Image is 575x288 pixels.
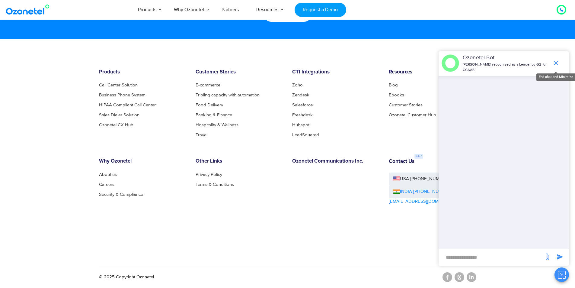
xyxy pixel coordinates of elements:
[442,252,541,263] div: new-msg-input
[196,103,223,107] a: Food Delivery
[550,57,562,69] span: end chat or minimize
[389,83,398,87] a: Blog
[196,113,232,117] a: Banking & Finance
[554,267,569,282] button: Close chat
[99,69,187,75] h6: Products
[99,83,138,87] a: Call Center Solution
[196,133,207,137] a: Travel
[292,103,313,107] a: Salesforce
[99,172,117,177] a: About us
[99,192,143,197] a: Security & Compliance
[554,251,566,263] span: send message
[99,123,133,127] a: Ozonetel CX Hub
[292,158,380,164] h6: Ozonetel Communications Inc.
[541,251,553,263] span: send message
[196,93,260,97] a: Tripling capacity with automation
[99,274,154,281] p: © 2025 Copyright Ozonetel
[389,103,423,107] a: Customer Stories
[292,83,303,87] a: Zoho
[389,159,414,165] h6: Contact Us
[292,93,309,97] a: Zendesk
[389,93,404,97] a: Ebooks
[292,69,380,75] h6: CTI Integrations
[99,113,139,117] a: Sales Dialer Solution
[196,182,234,187] a: Terms & Conditions
[389,198,462,205] a: [EMAIL_ADDRESS][DOMAIN_NAME]
[295,3,346,17] a: Request a Demo
[196,83,220,87] a: E-commerce
[393,188,452,195] a: INDIA [PHONE_NUMBER]
[463,62,549,73] p: [PERSON_NAME] recognized as a Leader by G2 for CCAAS
[292,133,319,137] a: LeadSquared
[99,93,145,97] a: Business Phone System
[196,123,238,127] a: Hospitality & Wellness
[196,172,222,177] a: Privacy Policy
[389,173,476,186] a: USA [PHONE_NUMBER]
[393,189,400,194] img: ind-flag.png
[393,176,400,181] img: us-flag.png
[99,103,156,107] a: HIPAA Compliant Call Center
[196,69,283,75] h6: Customer Stories
[196,158,283,164] h6: Other Links
[389,69,476,75] h6: Resources
[99,158,187,164] h6: Why Ozonetel
[292,113,313,117] a: Freshdesk
[463,54,549,62] p: Ozonetel Bot
[389,113,436,117] a: Ozonetel Customer Hub
[442,54,459,72] img: header
[292,123,309,127] a: Hubspot
[99,182,114,187] a: Careers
